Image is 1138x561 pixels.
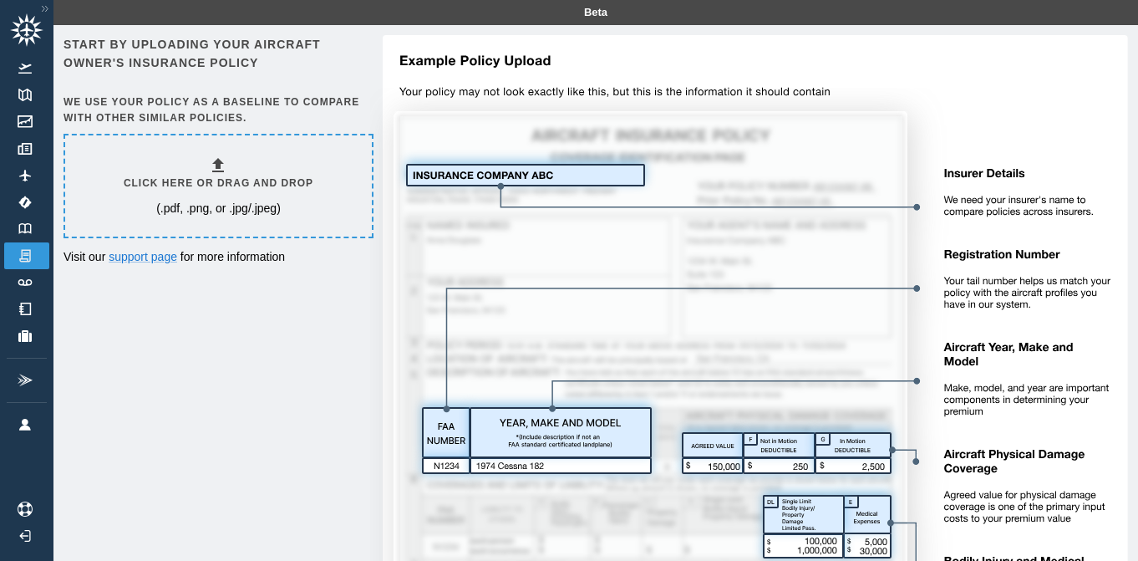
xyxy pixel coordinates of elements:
[109,250,177,263] a: support page
[64,35,370,73] h6: Start by uploading your aircraft owner's insurance policy
[64,248,370,265] p: Visit our for more information
[64,94,370,126] h6: We use your policy as a baseline to compare with other similar policies.
[124,176,313,191] h6: Click here or drag and drop
[156,200,281,217] p: (.pdf, .png, or .jpg/.jpeg)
